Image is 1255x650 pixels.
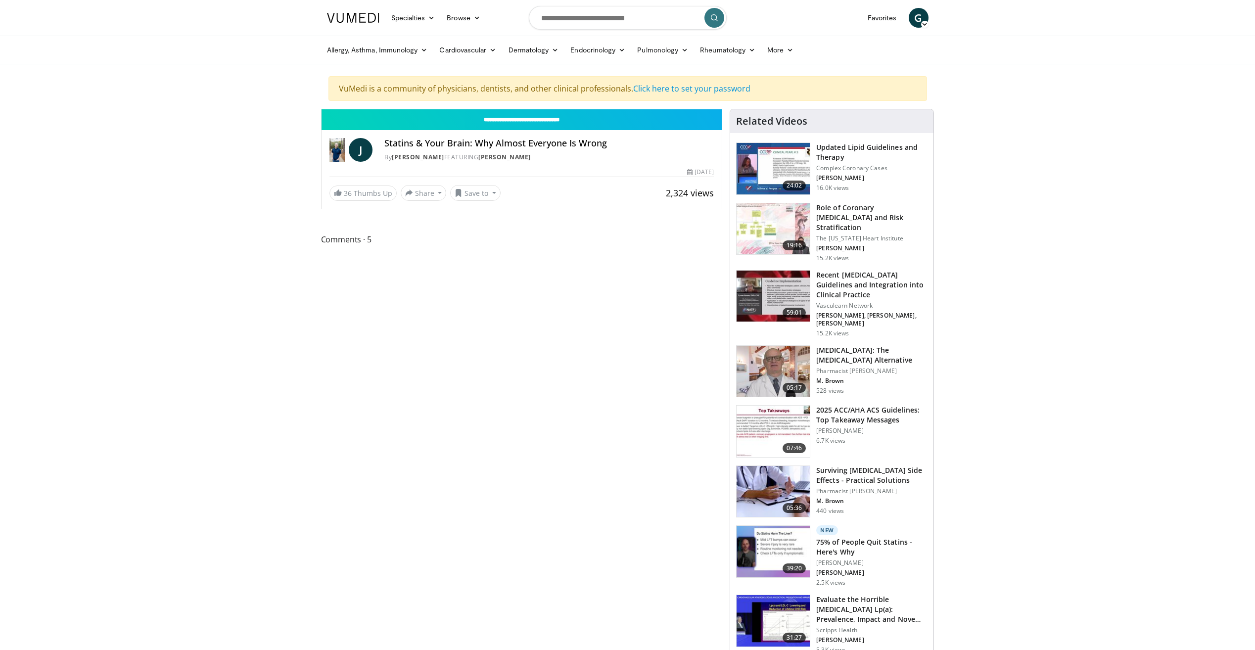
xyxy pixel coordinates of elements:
[529,6,727,30] input: Search topics, interventions
[736,115,807,127] h4: Related Videos
[736,270,928,337] a: 59:01 Recent [MEDICAL_DATA] Guidelines and Integration into Clinical Practice Vasculearn Network ...
[816,559,928,567] p: [PERSON_NAME]
[564,40,631,60] a: Endocrinology
[816,595,928,624] h3: Evaluate the Horrible [MEDICAL_DATA] Lp(a): Prevalence, Impact and Nove…
[329,186,397,201] a: 36 Thumbs Up
[344,188,352,198] span: 36
[737,346,810,397] img: ce9609b9-a9bf-4b08-84dd-8eeb8ab29fc6.150x105_q85_crop-smart_upscale.jpg
[450,185,501,201] button: Save to
[503,40,565,60] a: Dermatology
[816,525,838,535] p: New
[816,626,928,634] p: Scripps Health
[816,142,928,162] h3: Updated Lipid Guidelines and Therapy
[349,138,372,162] a: J
[384,138,714,149] h4: Statins & Your Brain: Why Almost Everyone Is Wrong
[736,203,928,262] a: 19:16 Role of Coronary [MEDICAL_DATA] and Risk Stratification The [US_STATE] Heart Institute [PER...
[816,174,928,182] p: [PERSON_NAME]
[816,234,928,242] p: The [US_STATE] Heart Institute
[736,405,928,458] a: 07:46 2025 ACC/AHA ACS Guidelines: Top Takeaway Messages [PERSON_NAME] 6.7K views
[736,345,928,398] a: 05:17 [MEDICAL_DATA]: The [MEDICAL_DATA] Alternative Pharmacist [PERSON_NAME] M. Brown 528 views
[783,308,806,318] span: 59:01
[392,153,444,161] a: [PERSON_NAME]
[816,312,928,327] p: [PERSON_NAME], [PERSON_NAME], [PERSON_NAME]
[783,563,806,573] span: 39:20
[783,383,806,393] span: 05:17
[816,636,928,644] p: [PERSON_NAME]
[441,8,486,28] a: Browse
[433,40,502,60] a: Cardiovascular
[736,525,928,587] a: 39:20 New 75% of People Quit Statins - Here's Why [PERSON_NAME] [PERSON_NAME] 2.5K views
[327,13,379,23] img: VuMedi Logo
[633,83,750,94] a: Click here to set your password
[909,8,929,28] a: G
[816,254,849,262] p: 15.2K views
[816,437,845,445] p: 6.7K views
[401,185,447,201] button: Share
[384,153,714,162] div: By FEATURING
[783,633,806,643] span: 31:27
[816,164,928,172] p: Complex Coronary Cases
[321,40,434,60] a: Allergy, Asthma, Immunology
[385,8,441,28] a: Specialties
[737,526,810,577] img: 79764dec-74e5-4d11-9932-23f29d36f9dc.150x105_q85_crop-smart_upscale.jpg
[816,465,928,485] h3: Surviving [MEDICAL_DATA] Side Effects - Practical Solutions
[862,8,903,28] a: Favorites
[816,184,849,192] p: 16.0K views
[816,367,928,375] p: Pharmacist [PERSON_NAME]
[737,143,810,194] img: 77f671eb-9394-4acc-bc78-a9f077f94e00.150x105_q85_crop-smart_upscale.jpg
[816,579,845,587] p: 2.5K views
[816,387,844,395] p: 528 views
[816,507,844,515] p: 440 views
[816,497,928,505] p: M. Brown
[631,40,694,60] a: Pulmonology
[321,233,723,246] span: Comments 5
[816,487,928,495] p: Pharmacist [PERSON_NAME]
[737,595,810,647] img: f6e6f883-ccb1-4253-bcd6-da3bfbdd46bb.150x105_q85_crop-smart_upscale.jpg
[329,138,345,162] img: Dr. Jordan Rennicke
[694,40,761,60] a: Rheumatology
[783,503,806,513] span: 05:36
[816,537,928,557] h3: 75% of People Quit Statins - Here's Why
[737,466,810,517] img: 1778299e-4205-438f-a27e-806da4d55abe.150x105_q85_crop-smart_upscale.jpg
[783,240,806,250] span: 19:16
[816,345,928,365] h3: [MEDICAL_DATA]: The [MEDICAL_DATA] Alternative
[816,427,928,435] p: [PERSON_NAME]
[737,203,810,255] img: 1efa8c99-7b8a-4ab5-a569-1c219ae7bd2c.150x105_q85_crop-smart_upscale.jpg
[783,181,806,190] span: 24:02
[737,271,810,322] img: 87825f19-cf4c-4b91-bba1-ce218758c6bb.150x105_q85_crop-smart_upscale.jpg
[816,329,849,337] p: 15.2K views
[687,168,714,177] div: [DATE]
[816,203,928,232] h3: Role of Coronary [MEDICAL_DATA] and Risk Stratification
[761,40,799,60] a: More
[736,465,928,518] a: 05:36 Surviving [MEDICAL_DATA] Side Effects - Practical Solutions Pharmacist [PERSON_NAME] M. Bro...
[783,443,806,453] span: 07:46
[328,76,927,101] div: VuMedi is a community of physicians, dentists, and other clinical professionals.
[736,142,928,195] a: 24:02 Updated Lipid Guidelines and Therapy Complex Coronary Cases [PERSON_NAME] 16.0K views
[816,302,928,310] p: Vasculearn Network
[816,270,928,300] h3: Recent [MEDICAL_DATA] Guidelines and Integration into Clinical Practice
[816,244,928,252] p: [PERSON_NAME]
[666,187,714,199] span: 2,324 views
[816,569,928,577] p: [PERSON_NAME]
[816,377,928,385] p: M. Brown
[478,153,531,161] a: [PERSON_NAME]
[816,405,928,425] h3: 2025 ACC/AHA ACS Guidelines: Top Takeaway Messages
[737,406,810,457] img: 369ac253-1227-4c00-b4e1-6e957fd240a8.150x105_q85_crop-smart_upscale.jpg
